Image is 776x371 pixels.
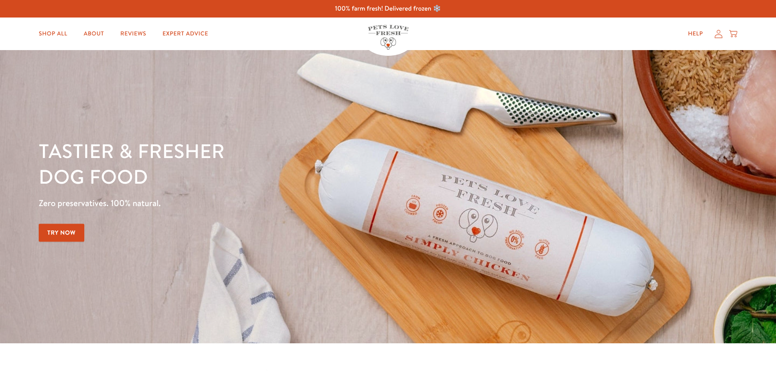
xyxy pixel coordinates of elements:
[39,139,504,190] h1: Tastier & fresher dog food
[156,26,215,42] a: Expert Advice
[39,224,84,242] a: Try Now
[114,26,153,42] a: Reviews
[681,26,710,42] a: Help
[39,196,504,211] p: Zero preservatives. 100% natural.
[32,26,74,42] a: Shop All
[77,26,110,42] a: About
[368,25,409,50] img: Pets Love Fresh
[735,333,768,363] iframe: Gorgias live chat messenger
